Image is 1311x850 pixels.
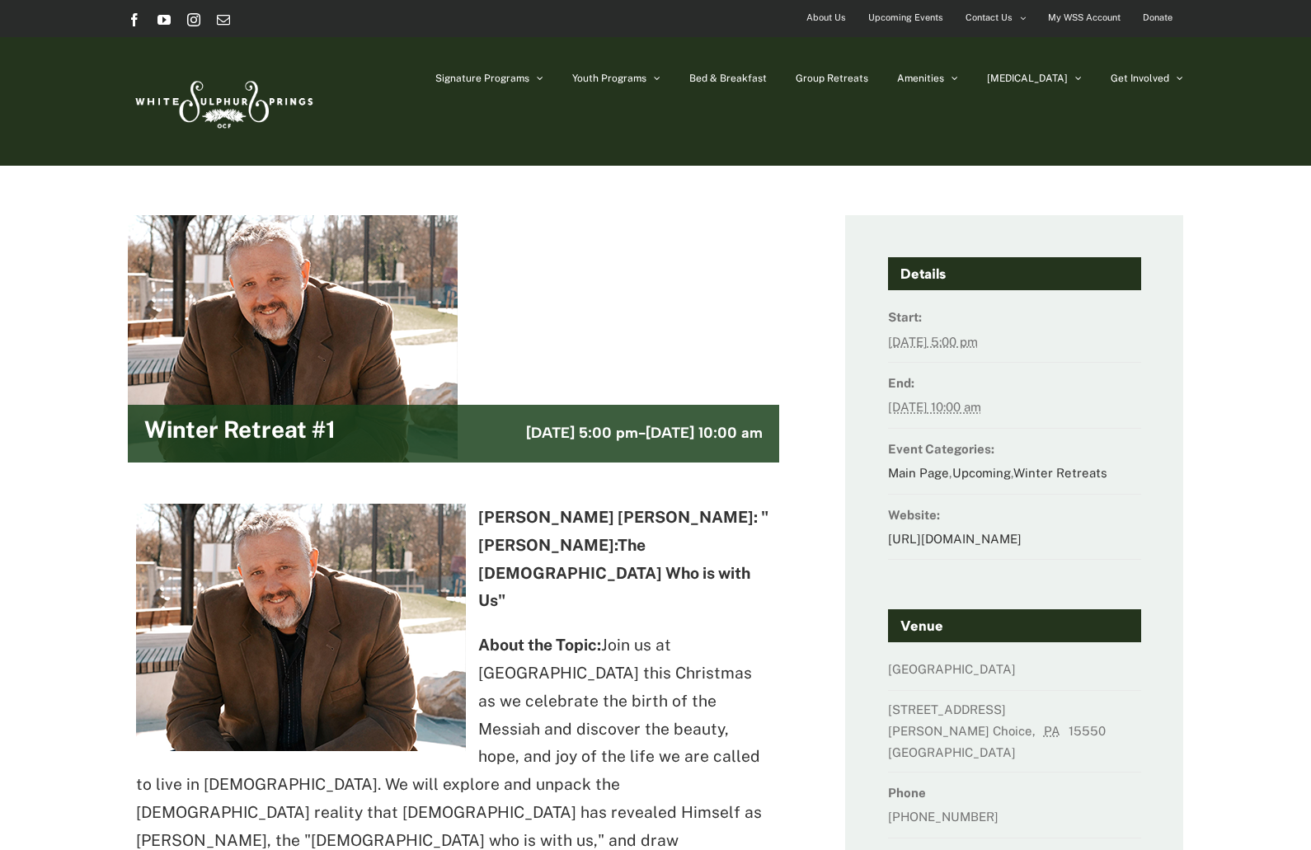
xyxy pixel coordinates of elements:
span: Donate [1143,6,1172,30]
strong: About the Topic: [478,636,601,654]
h3: - [526,422,763,444]
h4: Details [888,257,1141,290]
span: Get Involved [1111,73,1169,83]
abbr: Pennsylvania [1044,724,1065,738]
a: Main Page [888,466,949,480]
span: , [1032,724,1041,738]
a: Winter Retreats [1013,466,1107,480]
dd: [GEOGRAPHIC_DATA] [888,657,1141,690]
a: Facebook [128,13,141,26]
span: About Us [806,6,846,30]
span: Amenities [897,73,944,83]
dt: Website: [888,503,1141,527]
span: [GEOGRAPHIC_DATA] [888,745,1021,759]
span: Youth Programs [572,73,646,83]
span: [STREET_ADDRESS] [888,702,1006,716]
span: [DATE] 10:00 am [646,424,763,442]
dt: Start: [888,305,1141,329]
a: Instagram [187,13,200,26]
a: Bed & Breakfast [689,37,767,120]
a: Email [217,13,230,26]
a: Amenities [897,37,958,120]
nav: Main Menu [435,37,1183,120]
h2: Winter Retreat #1 [144,417,336,450]
dd: , , [888,461,1141,494]
dt: End: [888,371,1141,395]
span: Bed & Breakfast [689,73,767,83]
dd: [PHONE_NUMBER] [888,805,1141,838]
img: White Sulphur Springs Logo [128,63,317,140]
a: Upcoming [952,466,1011,480]
span: [PERSON_NAME] Choice [888,724,1032,738]
span: Upcoming Events [868,6,943,30]
span: Signature Programs [435,73,529,83]
span: [MEDICAL_DATA] [987,73,1068,83]
span: [DATE] 5:00 pm [526,424,638,442]
a: Group Retreats [796,37,868,120]
span: My WSS Account [1048,6,1121,30]
a: Get Involved [1111,37,1183,120]
abbr: 2025-12-21 [888,335,978,349]
dt: Phone [888,781,1141,805]
dt: Event Categories: [888,437,1141,461]
a: [URL][DOMAIN_NAME] [888,532,1022,546]
a: Youth Programs [572,37,660,120]
a: [MEDICAL_DATA] [987,37,1082,120]
a: Signature Programs [435,37,543,120]
strong: [PERSON_NAME] [PERSON_NAME]: "[PERSON_NAME]:The [DEMOGRAPHIC_DATA] Who is with Us" [478,508,768,609]
a: YouTube [157,13,171,26]
span: Group Retreats [796,73,868,83]
span: 15550 [1069,724,1111,738]
abbr: 2025-12-26 [888,400,981,414]
h4: Venue [888,609,1141,642]
span: Contact Us [966,6,1013,30]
